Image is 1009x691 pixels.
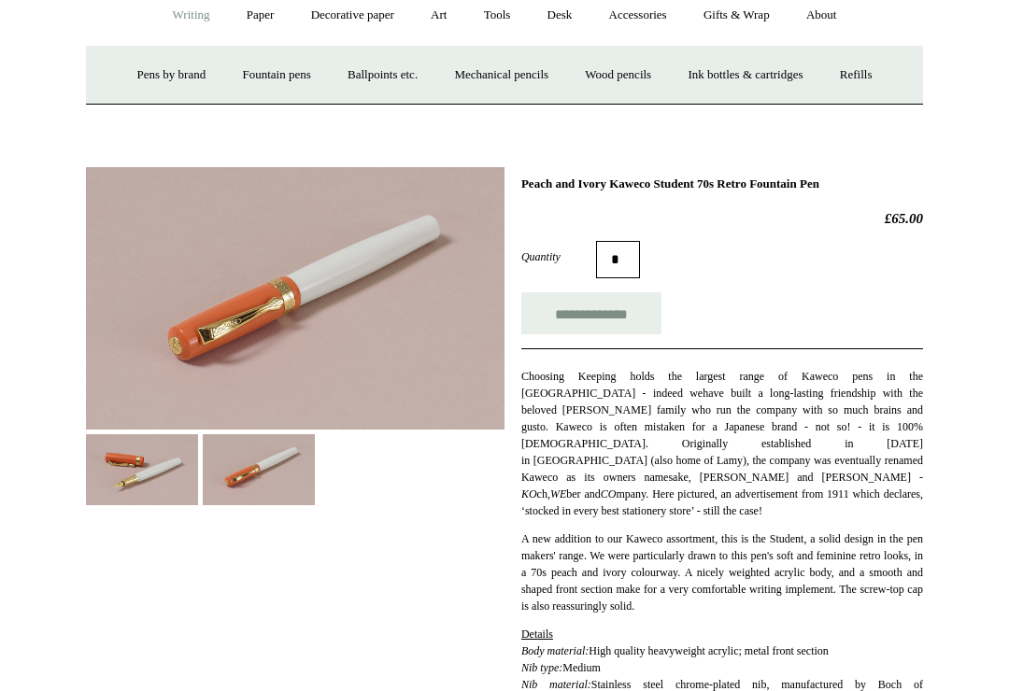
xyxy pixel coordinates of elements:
h1: Peach and Ivory Kaweco Student 70s Retro Fountain Pen [521,177,923,192]
i: KO [521,488,537,501]
a: Fountain pens [225,51,327,101]
span: High quality heavyweight acrylic; metal front section [589,645,829,658]
span: ber and [566,488,601,501]
label: Quantity [521,249,596,266]
span: Choosing Keeping holds the largest range of Kaweco pens in the [GEOGRAPHIC_DATA] - indeed we [521,371,923,401]
p: A new addition to our Kaweco assortment, this is the Student, a solid design in the pen makers' r... [521,531,923,615]
img: Peach and Ivory Kaweco Student 70s Retro Fountain Pen [86,435,198,505]
a: Ballpoints etc. [331,51,434,101]
span: mpany. Here pictured, an advertisement from 1911 which declares, ‘stocked in every best stationer... [521,488,923,518]
a: Refills [823,51,889,101]
img: Peach and Ivory Kaweco Student 70s Retro Fountain Pen [86,168,504,430]
img: Peach and Ivory Kaweco Student 70s Retro Fountain Pen [203,435,315,505]
a: Wood pencils [568,51,668,101]
i: Nib type: [521,662,562,675]
h2: £65.00 [521,211,923,228]
a: Mechanical pencils [437,51,565,101]
i: WE [550,488,566,501]
span: have built a long-lasting friendship with the beloved [PERSON_NAME] family who run the company wi... [521,388,923,485]
a: Pens by brand [121,51,223,101]
em: Body material: [521,645,589,658]
span: Details [521,628,553,642]
a: Ink bottles & cartridges [671,51,819,101]
i: CO [601,488,617,501]
span: ch, [537,488,550,501]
